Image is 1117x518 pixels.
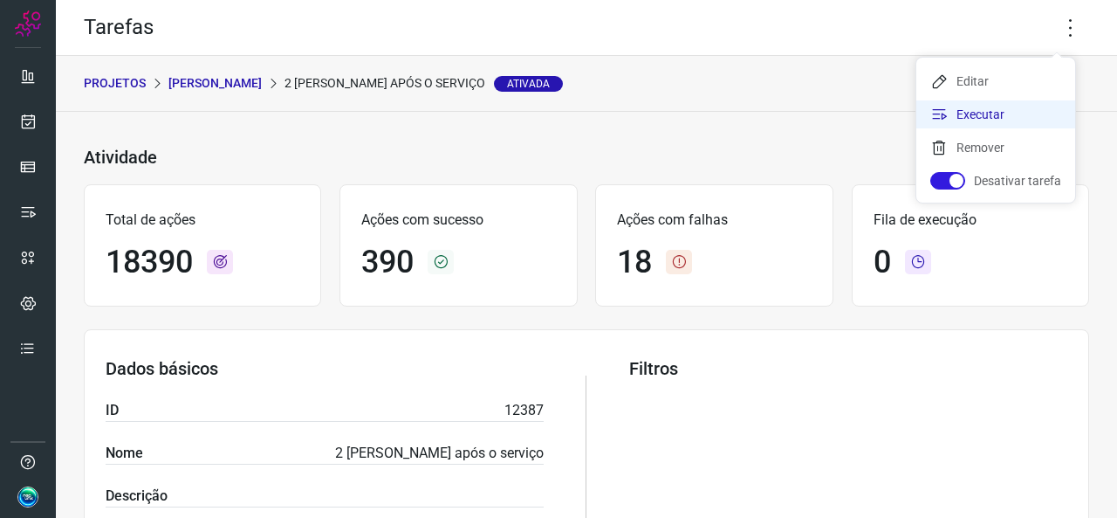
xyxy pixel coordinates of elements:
[84,15,154,40] h2: Tarefas
[84,74,146,93] p: PROJETOS
[874,244,891,281] h1: 0
[916,100,1075,128] li: Executar
[335,443,544,464] p: 2 [PERSON_NAME] após o serviço
[504,400,544,421] p: 12387
[361,244,414,281] h1: 390
[284,74,563,93] p: 2 [PERSON_NAME] após o serviço
[361,210,555,231] p: Ações com sucesso
[106,244,193,281] h1: 18390
[617,210,811,231] p: Ações com falhas
[916,134,1075,162] li: Remover
[494,76,563,92] span: Ativada
[17,487,38,508] img: b169ae883a764c14770e775416c273a7.jpg
[106,486,168,507] label: Descrição
[168,74,262,93] p: [PERSON_NAME]
[916,167,1075,195] li: Desativar tarefa
[617,244,652,281] h1: 18
[84,147,157,168] h3: Atividade
[106,400,119,421] label: ID
[106,358,544,379] h3: Dados básicos
[629,358,1067,379] h3: Filtros
[916,67,1075,95] li: Editar
[15,10,41,37] img: Logo
[106,210,299,231] p: Total de ações
[106,443,143,464] label: Nome
[874,210,1067,231] p: Fila de execução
